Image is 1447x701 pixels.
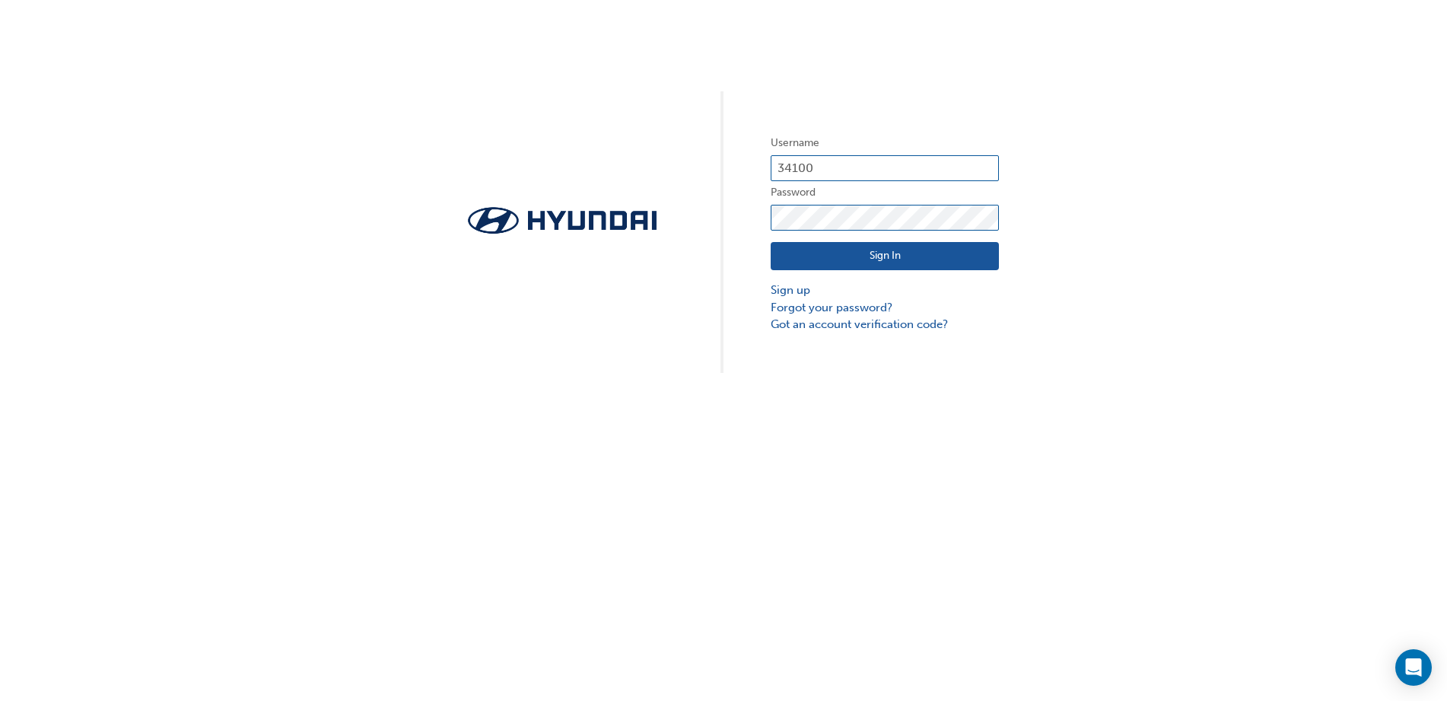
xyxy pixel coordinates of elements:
[771,242,999,271] button: Sign In
[771,299,999,317] a: Forgot your password?
[1395,649,1432,686] div: Open Intercom Messenger
[771,155,999,181] input: Username
[771,134,999,152] label: Username
[771,183,999,202] label: Password
[771,316,999,333] a: Got an account verification code?
[448,202,676,238] img: Trak
[771,282,999,299] a: Sign up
